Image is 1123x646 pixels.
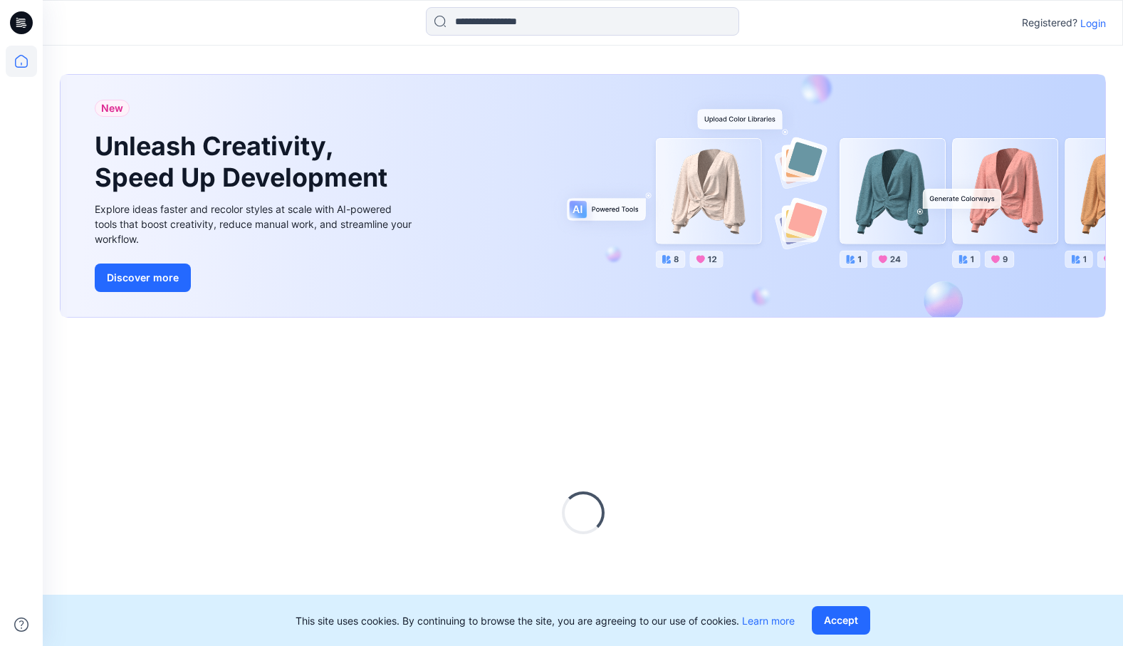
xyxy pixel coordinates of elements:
button: Discover more [95,264,191,292]
a: Discover more [95,264,415,292]
span: New [101,100,123,117]
p: This site uses cookies. By continuing to browse the site, you are agreeing to our use of cookies. [296,613,795,628]
div: Explore ideas faster and recolor styles at scale with AI-powered tools that boost creativity, red... [95,202,415,246]
button: Accept [812,606,870,635]
p: Registered? [1022,14,1077,31]
h1: Unleash Creativity, Speed Up Development [95,131,394,192]
p: Login [1080,16,1106,31]
a: Learn more [742,615,795,627]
